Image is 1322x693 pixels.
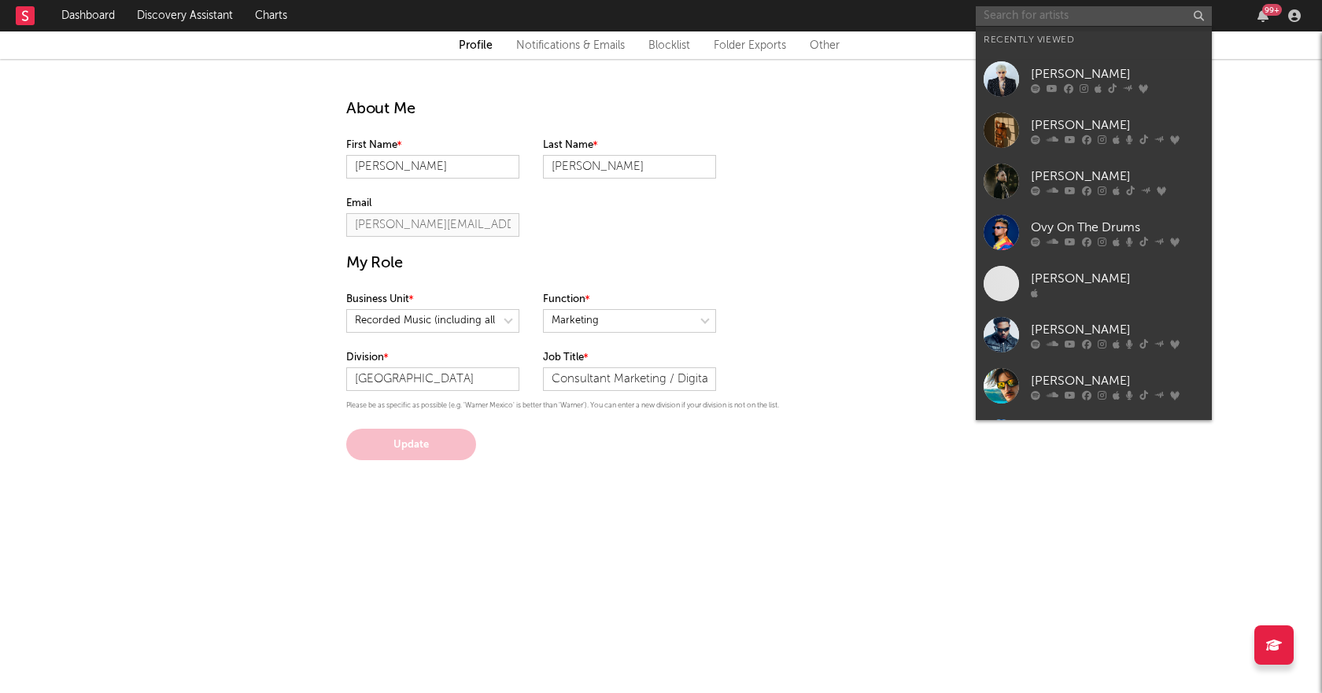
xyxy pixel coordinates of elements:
[1031,320,1204,339] div: [PERSON_NAME]
[1031,116,1204,135] div: [PERSON_NAME]
[714,36,786,55] a: Folder Exports
[976,6,1212,26] input: Search for artists
[346,429,476,460] button: Update
[1031,218,1204,237] div: Ovy On The Drums
[1031,167,1204,186] div: [PERSON_NAME]
[984,31,1204,50] div: Recently Viewed
[543,348,716,367] label: Job Title
[516,36,625,55] a: Notifications & Emails
[346,155,519,179] input: Your first name
[543,136,716,155] label: Last Name
[810,36,840,55] a: Other
[346,348,519,367] label: Division
[1031,269,1204,288] div: [PERSON_NAME]
[346,367,519,391] input: Your division
[976,53,1212,105] a: [PERSON_NAME]
[1031,371,1204,390] div: [PERSON_NAME]
[976,207,1212,258] a: Ovy On The Drums
[976,156,1212,207] a: [PERSON_NAME]
[976,411,1212,463] a: [PERSON_NAME]
[1262,4,1282,16] div: 99 +
[648,36,690,55] a: Blocklist
[543,155,716,179] input: Your last name
[1031,65,1204,83] div: [PERSON_NAME]
[976,360,1212,411] a: [PERSON_NAME]
[976,309,1212,360] a: [PERSON_NAME]
[346,136,519,155] label: First Name
[346,290,519,309] label: Business Unit
[346,98,976,120] h1: About Me
[543,290,716,309] label: Function
[976,258,1212,309] a: [PERSON_NAME]
[1257,9,1268,22] button: 99+
[346,194,519,213] label: Email
[346,399,976,413] p: Please be as specific as possible (e.g. 'Warner Mexico' is better than 'Warner'). You can enter a...
[976,105,1212,156] a: [PERSON_NAME]
[346,253,976,275] h1: My Role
